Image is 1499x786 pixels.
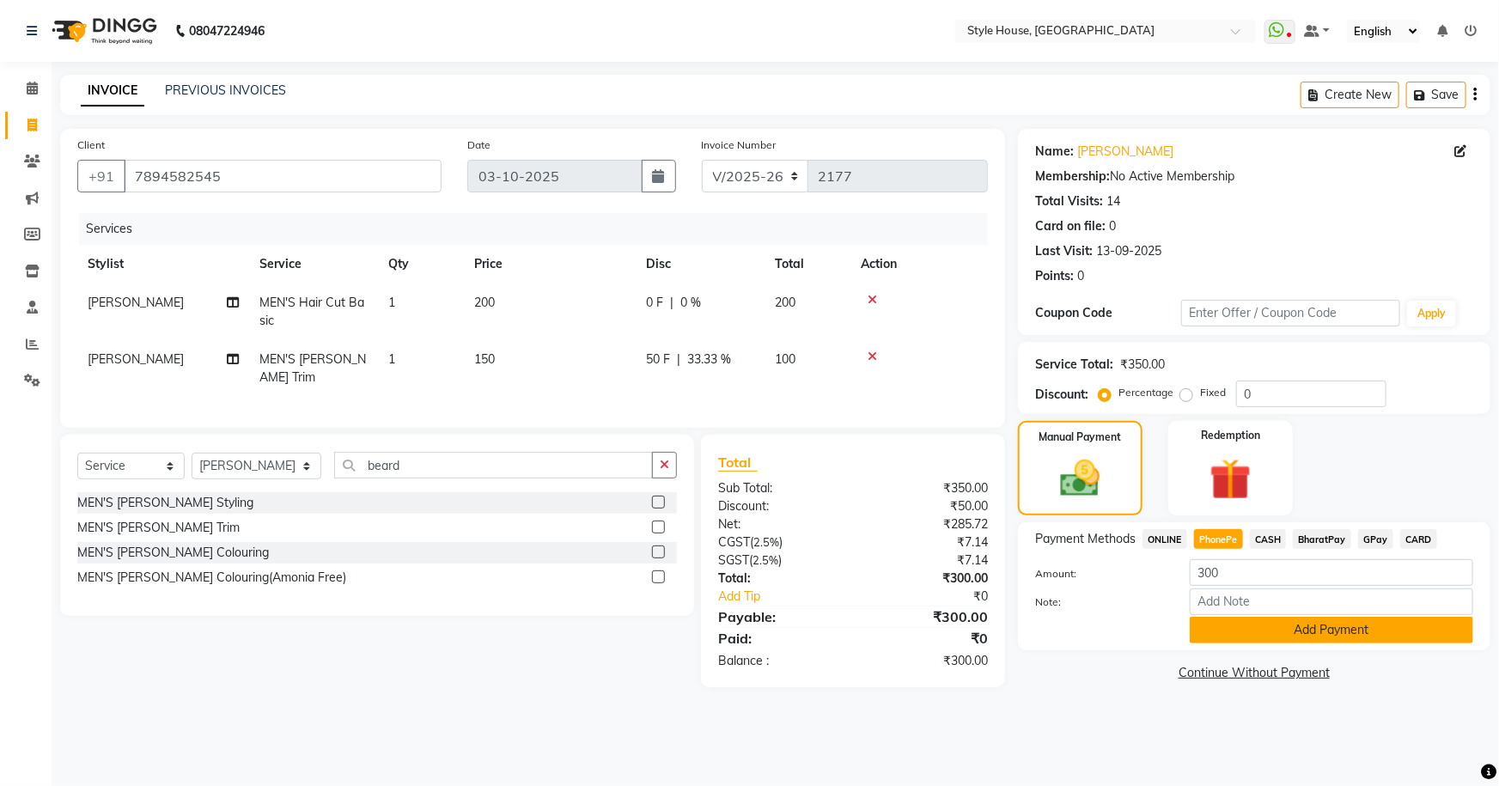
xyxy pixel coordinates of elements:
span: 0 % [680,294,701,312]
div: ₹0 [878,588,1001,606]
a: INVOICE [81,76,144,107]
div: MEN'S [PERSON_NAME] Colouring [77,544,269,562]
b: 08047224946 [189,7,265,55]
div: Total Visits: [1035,192,1103,210]
div: Discount: [1035,386,1088,404]
button: +91 [77,160,125,192]
input: Enter Offer / Coupon Code [1181,300,1400,326]
input: Search or Scan [334,452,654,478]
span: 2.5% [753,535,779,549]
div: 14 [1106,192,1120,210]
div: ₹300.00 [853,606,1001,627]
span: MEN'S Hair Cut Basic [259,295,364,328]
button: Apply [1407,301,1456,326]
div: Card on file: [1035,217,1106,235]
span: 33.33 % [687,350,731,369]
input: Amount [1190,559,1473,586]
span: SGST [718,552,749,568]
div: No Active Membership [1035,168,1473,186]
span: CASH [1250,529,1287,549]
input: Search by Name/Mobile/Email/Code [124,160,442,192]
div: ₹50.00 [853,497,1001,515]
span: 200 [775,295,795,310]
a: [PERSON_NAME] [1077,143,1173,161]
span: 1 [388,295,395,310]
div: MEN'S [PERSON_NAME] Styling [77,494,253,512]
div: 0 [1077,267,1084,285]
div: 13-09-2025 [1096,242,1161,260]
label: Invoice Number [702,137,777,153]
div: Last Visit: [1035,242,1093,260]
div: ₹7.14 [853,533,1001,551]
span: 100 [775,351,795,367]
span: 150 [474,351,495,367]
input: Add Note [1190,588,1473,615]
div: ₹300.00 [853,652,1001,670]
div: 0 [1109,217,1116,235]
span: PhonePe [1194,529,1243,549]
div: ( ) [705,551,853,570]
label: Date [467,137,491,153]
span: 0 F [646,294,663,312]
a: Continue Without Payment [1021,664,1487,682]
label: Percentage [1118,385,1173,400]
span: | [677,350,680,369]
a: PREVIOUS INVOICES [165,82,286,98]
label: Manual Payment [1039,430,1121,445]
span: 1 [388,351,395,367]
span: CARD [1400,529,1437,549]
label: Amount: [1022,566,1177,582]
th: Stylist [77,245,249,283]
th: Service [249,245,378,283]
div: ( ) [705,533,853,551]
div: Total: [705,570,853,588]
span: 50 F [646,350,670,369]
span: GPay [1358,529,1393,549]
div: Net: [705,515,853,533]
div: Points: [1035,267,1074,285]
label: Fixed [1200,385,1226,400]
div: Payable: [705,606,853,627]
th: Total [765,245,850,283]
div: Discount: [705,497,853,515]
label: Note: [1022,594,1177,610]
th: Disc [636,245,765,283]
span: ONLINE [1143,529,1187,549]
img: logo [44,7,161,55]
a: Add Tip [705,588,877,606]
img: _cash.svg [1048,455,1113,502]
span: [PERSON_NAME] [88,351,184,367]
img: _gift.svg [1197,454,1264,505]
span: 200 [474,295,495,310]
div: ₹350.00 [1120,356,1165,374]
div: Paid: [705,628,853,649]
div: ₹7.14 [853,551,1001,570]
div: ₹350.00 [853,479,1001,497]
div: ₹300.00 [853,570,1001,588]
span: MEN'S [PERSON_NAME] Trim [259,351,366,385]
div: Coupon Code [1035,304,1181,322]
div: MEN'S [PERSON_NAME] Colouring(Amonia Free) [77,569,346,587]
span: Payment Methods [1035,530,1136,548]
button: Save [1406,82,1466,108]
span: [PERSON_NAME] [88,295,184,310]
div: Service Total: [1035,356,1113,374]
label: Redemption [1201,428,1260,443]
span: Total [718,454,758,472]
label: Client [77,137,105,153]
div: Services [79,213,1001,245]
div: Sub Total: [705,479,853,497]
div: MEN'S [PERSON_NAME] Trim [77,519,240,537]
div: ₹0 [853,628,1001,649]
button: Create New [1301,82,1399,108]
th: Action [850,245,988,283]
span: | [670,294,673,312]
th: Qty [378,245,464,283]
div: Membership: [1035,168,1110,186]
span: 2.5% [753,553,778,567]
span: BharatPay [1293,529,1351,549]
span: CGST [718,534,750,550]
div: ₹285.72 [853,515,1001,533]
div: Balance : [705,652,853,670]
div: Name: [1035,143,1074,161]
